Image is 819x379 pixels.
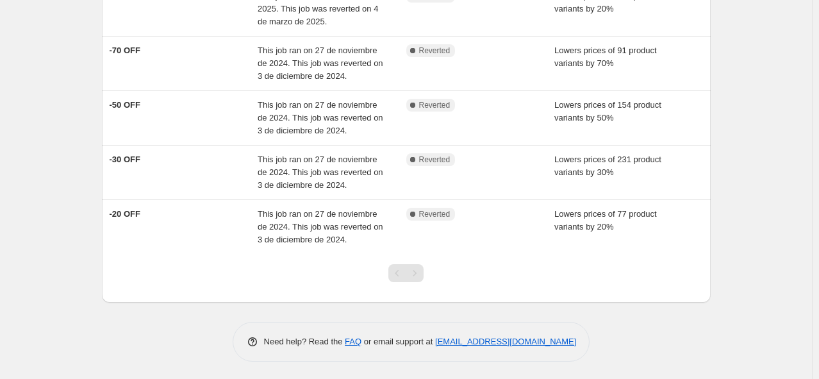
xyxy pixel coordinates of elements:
nav: Pagination [388,264,424,282]
span: Lowers prices of 154 product variants by 50% [554,100,661,122]
span: -20 OFF [110,209,140,219]
span: Lowers prices of 91 product variants by 70% [554,46,657,68]
span: Need help? Read the [264,337,345,346]
span: Lowers prices of 231 product variants by 30% [554,155,661,177]
span: -50 OFF [110,100,140,110]
span: This job ran on 27 de noviembre de 2024. This job was reverted on 3 de diciembre de 2024. [258,100,383,135]
span: Reverted [419,46,451,56]
span: -70 OFF [110,46,140,55]
a: [EMAIL_ADDRESS][DOMAIN_NAME] [435,337,576,346]
span: Reverted [419,100,451,110]
span: -30 OFF [110,155,140,164]
span: Reverted [419,155,451,165]
span: or email support at [361,337,435,346]
a: FAQ [345,337,361,346]
span: Lowers prices of 77 product variants by 20% [554,209,657,232]
span: This job ran on 27 de noviembre de 2024. This job was reverted on 3 de diciembre de 2024. [258,155,383,190]
span: This job ran on 27 de noviembre de 2024. This job was reverted on 3 de diciembre de 2024. [258,46,383,81]
span: This job ran on 27 de noviembre de 2024. This job was reverted on 3 de diciembre de 2024. [258,209,383,244]
span: Reverted [419,209,451,219]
